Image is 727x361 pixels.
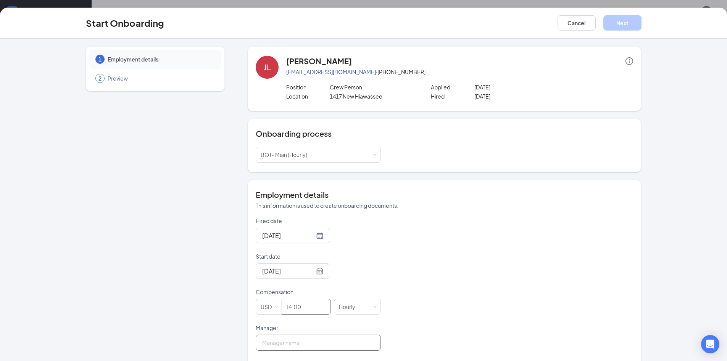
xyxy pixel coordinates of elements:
button: Cancel [558,15,596,31]
span: BOJ - Main (Hourly) [261,151,307,158]
p: Location [286,92,330,100]
p: This information is used to create onboarding documents. [256,202,633,209]
span: 1 [98,55,102,63]
p: Compensation [256,288,381,296]
input: Sep 1, 2025 [262,266,314,276]
p: Hired date [256,217,381,225]
h4: [PERSON_NAME] [286,56,352,66]
p: Hired [431,92,474,100]
p: Crew Person [330,83,416,91]
p: Applied [431,83,474,91]
input: Manager name [256,335,381,351]
div: Hourly [339,299,361,314]
div: Open Intercom Messenger [701,335,719,353]
span: Preview [108,74,214,82]
input: Aug 25, 2025 [262,231,314,240]
h4: Onboarding process [256,128,633,139]
input: Amount [282,299,330,314]
p: Manager [256,324,381,332]
span: info-circle [625,57,633,65]
p: Start date [256,253,381,260]
p: 1417 New Hiawassee [330,92,416,100]
h3: Start Onboarding [86,16,164,29]
span: Employment details [108,55,214,63]
p: [DATE] [474,92,561,100]
span: 2 [98,74,102,82]
p: Position [286,83,330,91]
button: Next [603,15,642,31]
div: [object Object] [261,147,313,162]
p: · [PHONE_NUMBER] [286,68,633,76]
a: [EMAIL_ADDRESS][DOMAIN_NAME] [286,68,376,75]
h4: Employment details [256,189,633,200]
div: USD [261,299,277,314]
div: JL [264,62,271,73]
p: [DATE] [474,83,561,91]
